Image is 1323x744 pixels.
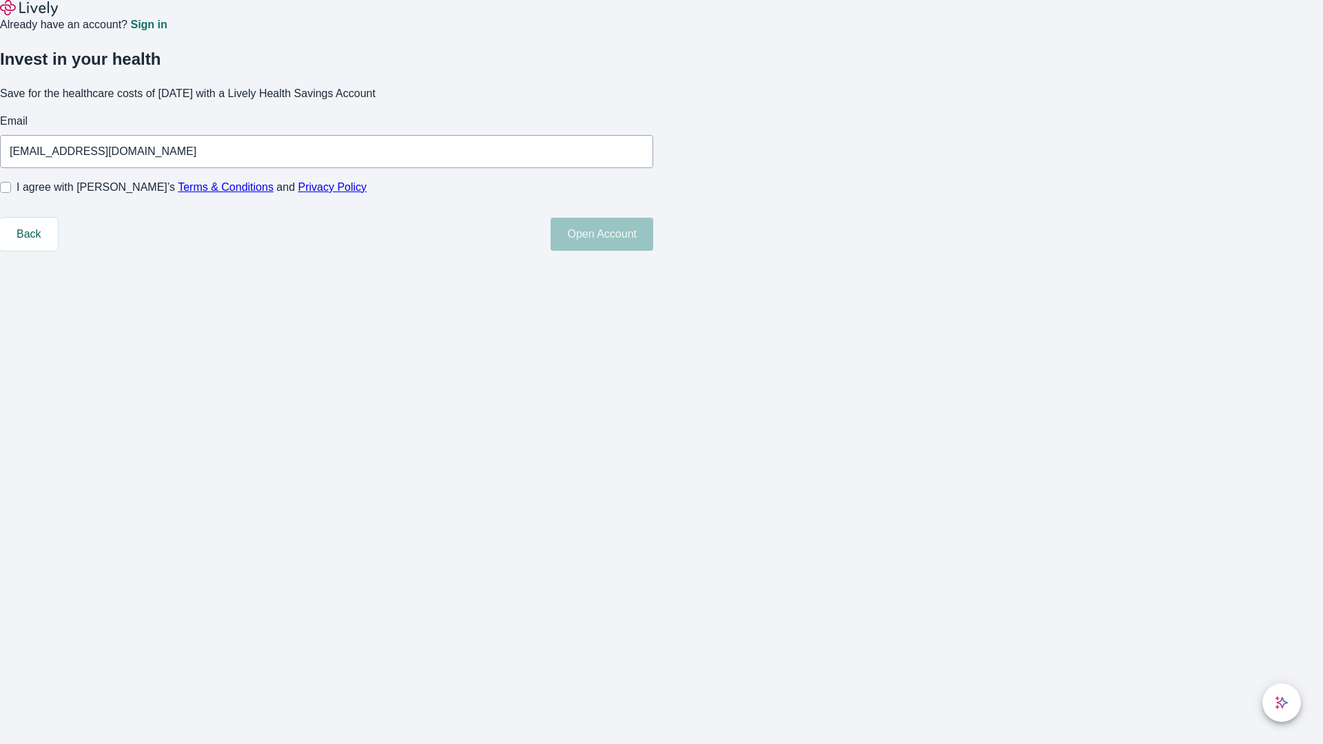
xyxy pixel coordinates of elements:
a: Privacy Policy [298,181,367,193]
a: Sign in [130,19,167,30]
button: chat [1262,683,1301,722]
span: I agree with [PERSON_NAME]’s and [17,179,367,196]
svg: Lively AI Assistant [1275,696,1289,710]
a: Terms & Conditions [178,181,274,193]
